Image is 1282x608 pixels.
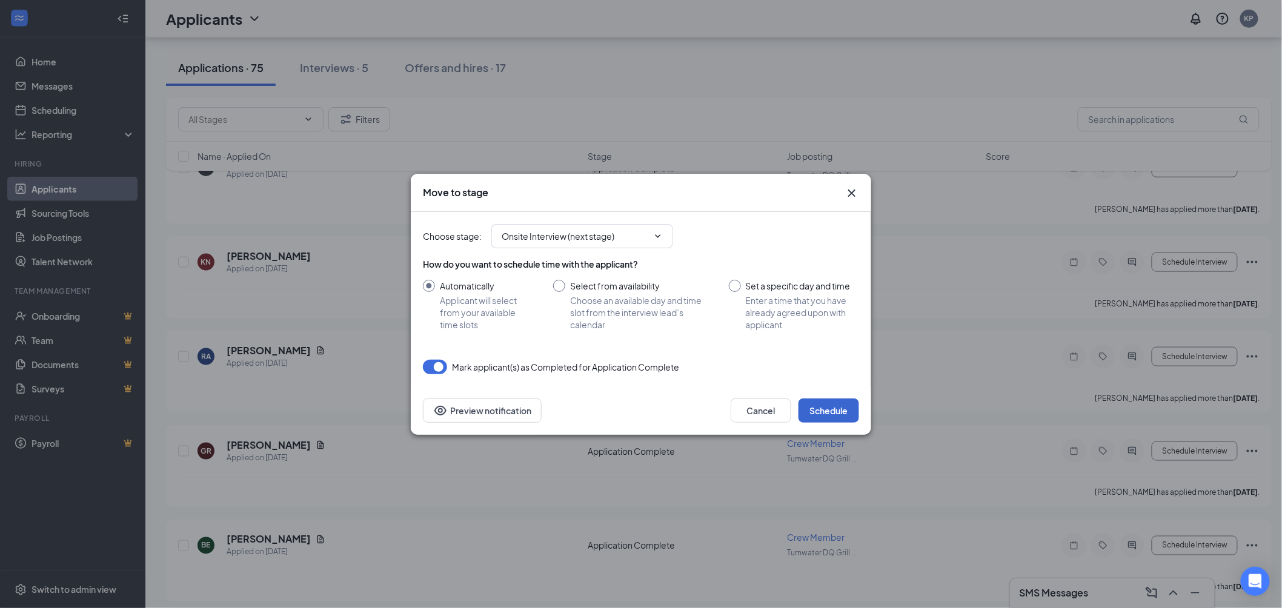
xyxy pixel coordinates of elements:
h3: Move to stage [423,186,488,199]
svg: Cross [845,186,859,200]
span: Choose stage : [423,230,482,243]
div: How do you want to schedule time with the applicant? [423,258,859,270]
button: Close [845,186,859,200]
svg: Eye [433,403,448,418]
svg: ChevronDown [653,231,663,241]
span: Mark applicant(s) as Completed for Application Complete [452,360,679,374]
button: Preview notificationEye [423,398,542,423]
div: Open Intercom Messenger [1241,567,1270,596]
button: Schedule [799,398,859,423]
button: Cancel [731,398,791,423]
